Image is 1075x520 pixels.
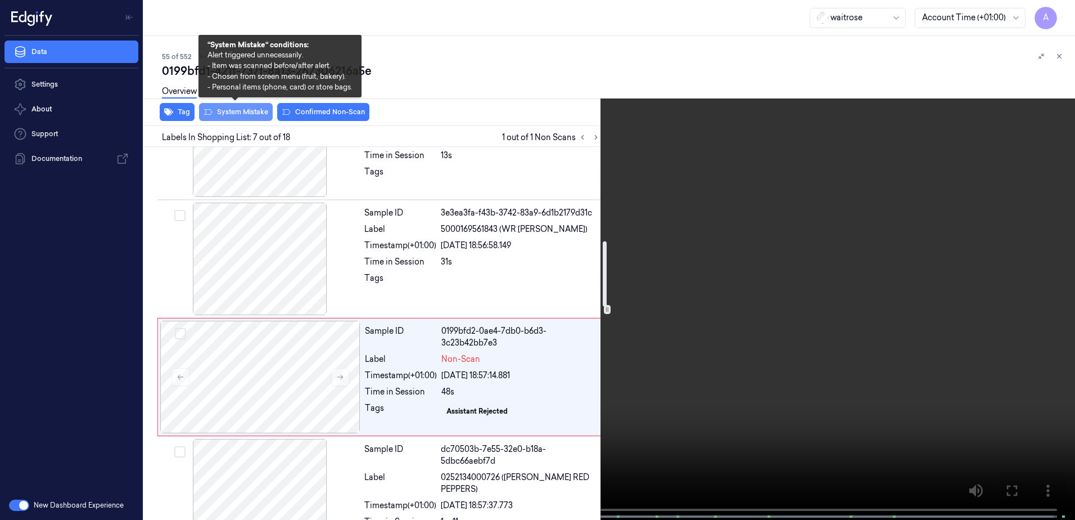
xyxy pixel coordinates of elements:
[162,52,191,61] span: 55 of 552
[160,103,195,121] button: Tag
[365,325,437,349] div: Sample ID
[4,123,138,145] a: Support
[174,210,186,221] button: Select row
[1035,7,1057,29] button: A
[364,150,436,162] div: Time in Session
[441,325,600,349] div: 0199bfd2-0ae4-7db0-b6d3-3c23b42bb7e3
[365,386,437,398] div: Time in Session
[441,207,600,219] div: 3e3ea3fa-f43b-3742-83a9-6d1b2179d31c
[364,223,436,235] div: Label
[4,98,138,120] button: About
[441,223,588,235] span: 5000169561843 (WR [PERSON_NAME])
[364,500,436,512] div: Timestamp (+01:00)
[365,370,437,382] div: Timestamp (+01:00)
[175,328,186,339] button: Select row
[441,150,600,162] div: 13s
[4,73,138,96] a: Settings
[4,41,138,63] a: Data
[162,132,290,144] span: Labels In Shopping List: 7 out of 18
[441,240,600,252] div: [DATE] 18:56:58.149
[441,256,600,268] div: 31s
[364,207,436,219] div: Sample ID
[364,443,436,467] div: Sample ID
[364,166,436,184] div: Tags
[441,443,600,467] div: dc70503b-7e55-32e0-b18a-5dbc66aebf7d
[441,500,600,512] div: [DATE] 18:57:37.773
[441,370,600,382] div: [DATE] 18:57:14.881
[277,103,369,121] button: Confirmed Non-Scan
[446,406,508,416] div: Assistant Rejected
[162,63,1066,79] div: 0199bfd1-421f-737f-8a13-267306216a5e
[4,147,138,170] a: Documentation
[441,472,600,495] span: 0252134000726 ([PERSON_NAME] RED PEPPERS)
[364,240,436,252] div: Timestamp (+01:00)
[120,8,138,26] button: Toggle Navigation
[441,386,600,398] div: 48s
[199,103,273,121] button: System Mistake
[364,256,436,268] div: Time in Session
[441,353,480,365] span: Non-Scan
[364,272,436,290] div: Tags
[364,472,436,495] div: Label
[365,353,437,365] div: Label
[365,402,437,420] div: Tags
[502,131,603,144] span: 1 out of 1 Non Scans
[162,86,197,98] a: Overview
[174,446,186,458] button: Select row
